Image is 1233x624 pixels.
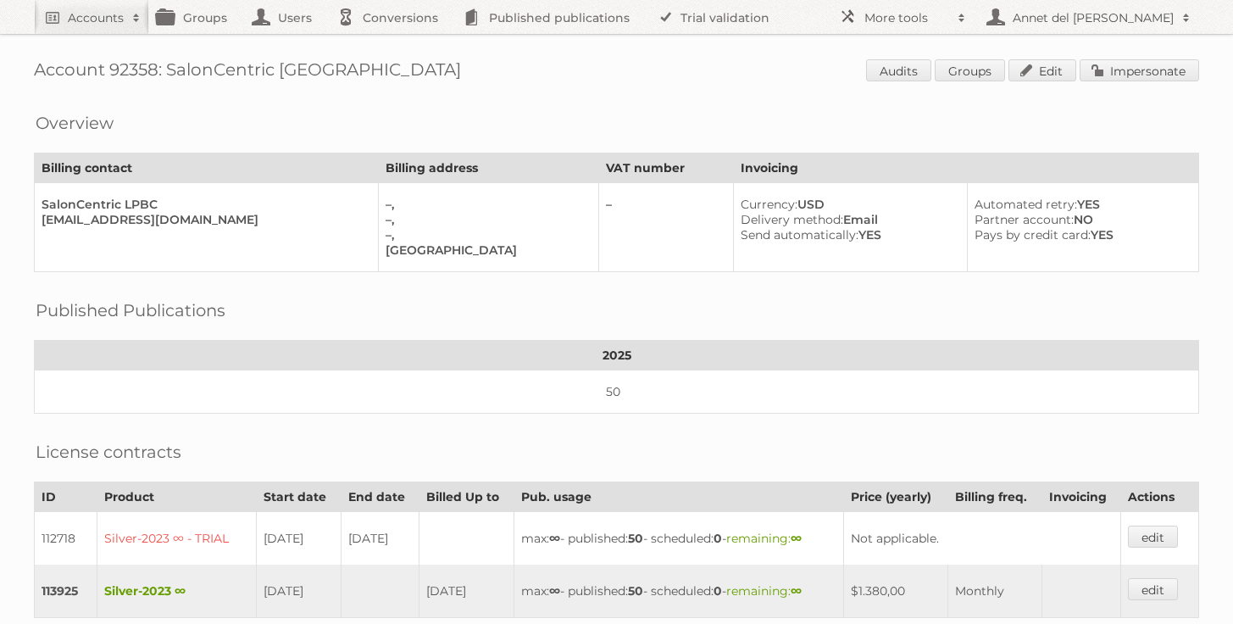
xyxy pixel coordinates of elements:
[257,565,341,618] td: [DATE]
[68,9,124,26] h2: Accounts
[714,531,722,546] strong: 0
[975,227,1091,242] span: Pays by credit card:
[741,212,843,227] span: Delivery method:
[866,59,931,81] a: Audits
[1008,59,1076,81] a: Edit
[42,212,364,227] div: [EMAIL_ADDRESS][DOMAIN_NAME]
[514,565,844,618] td: max: - published: - scheduled: -
[514,512,844,565] td: max: - published: - scheduled: -
[97,482,257,512] th: Product
[34,59,1199,85] h1: Account 92358: SalonCentric [GEOGRAPHIC_DATA]
[864,9,949,26] h2: More tools
[514,482,844,512] th: Pub. usage
[386,227,585,242] div: –,
[733,153,1198,183] th: Invoicing
[599,183,734,272] td: –
[741,227,858,242] span: Send automatically:
[1008,9,1174,26] h2: Annet del [PERSON_NAME]
[386,212,585,227] div: –,
[549,531,560,546] strong: ∞
[844,512,1121,565] td: Not applicable.
[549,583,560,599] strong: ∞
[257,512,341,565] td: [DATE]
[975,212,1074,227] span: Partner account:
[1042,482,1121,512] th: Invoicing
[726,531,802,546] span: remaining:
[97,565,257,618] td: Silver-2023 ∞
[628,583,643,599] strong: 50
[599,153,734,183] th: VAT number
[35,153,379,183] th: Billing contact
[35,370,1199,414] td: 50
[947,482,1041,512] th: Billing freq.
[386,242,585,258] div: [GEOGRAPHIC_DATA]
[628,531,643,546] strong: 50
[1128,578,1178,600] a: edit
[36,110,114,136] h2: Overview
[35,512,97,565] td: 112718
[257,482,341,512] th: Start date
[341,482,419,512] th: End date
[1080,59,1199,81] a: Impersonate
[741,212,953,227] div: Email
[791,531,802,546] strong: ∞
[791,583,802,599] strong: ∞
[419,482,514,512] th: Billed Up to
[36,439,181,465] h2: License contracts
[947,565,1041,618] td: Monthly
[741,227,953,242] div: YES
[726,583,802,599] span: remaining:
[975,197,1185,212] div: YES
[42,197,364,212] div: SalonCentric LPBC
[844,565,947,618] td: $1.380,00
[714,583,722,599] strong: 0
[975,227,1185,242] div: YES
[35,565,97,618] td: 113925
[844,482,947,512] th: Price (yearly)
[35,341,1199,370] th: 2025
[341,512,419,565] td: [DATE]
[386,197,585,212] div: –,
[975,212,1185,227] div: NO
[741,197,797,212] span: Currency:
[97,512,257,565] td: Silver-2023 ∞ - TRIAL
[741,197,953,212] div: USD
[36,298,225,323] h2: Published Publications
[419,565,514,618] td: [DATE]
[1128,526,1178,548] a: edit
[378,153,598,183] th: Billing address
[1121,482,1199,512] th: Actions
[35,482,97,512] th: ID
[975,197,1077,212] span: Automated retry:
[935,59,1005,81] a: Groups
